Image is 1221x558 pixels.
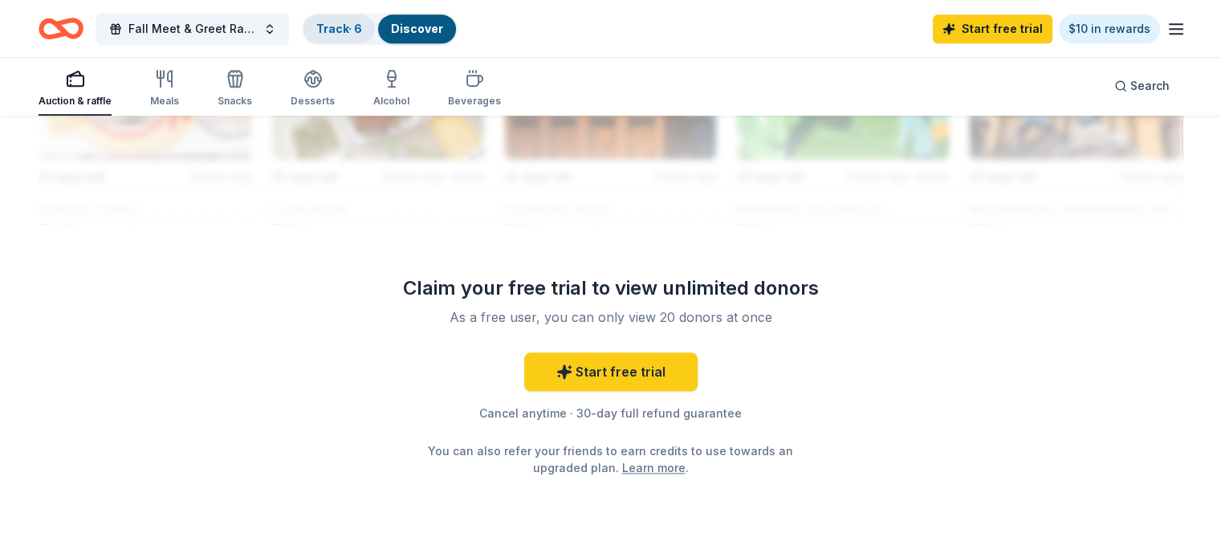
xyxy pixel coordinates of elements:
[291,63,335,116] button: Desserts
[448,63,501,116] button: Beverages
[380,275,842,301] div: Claim your free trial to view unlimited donors
[1130,76,1170,96] span: Search
[39,95,112,108] div: Auction & raffle
[218,95,252,108] div: Snacks
[1101,70,1182,102] button: Search
[302,13,458,45] button: Track· 6Discover
[128,19,257,39] span: Fall Meet & Greet Raffle
[399,308,823,327] div: As a free user, you can only view 20 donors at once
[391,22,443,35] a: Discover
[373,95,409,108] div: Alcohol
[39,10,83,47] a: Home
[316,22,362,35] a: Track· 6
[39,63,112,116] button: Auction & raffle
[150,63,179,116] button: Meals
[218,63,252,116] button: Snacks
[933,14,1052,43] a: Start free trial
[150,95,179,108] div: Meals
[1059,14,1160,43] a: $10 in rewards
[373,63,409,116] button: Alcohol
[380,404,842,423] div: Cancel anytime · 30-day full refund guarantee
[448,95,501,108] div: Beverages
[524,352,698,391] a: Start free trial
[622,459,686,476] a: Learn more
[96,13,289,45] button: Fall Meet & Greet Raffle
[291,95,335,108] div: Desserts
[425,442,797,476] div: You can also refer your friends to earn credits to use towards an upgraded plan. .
